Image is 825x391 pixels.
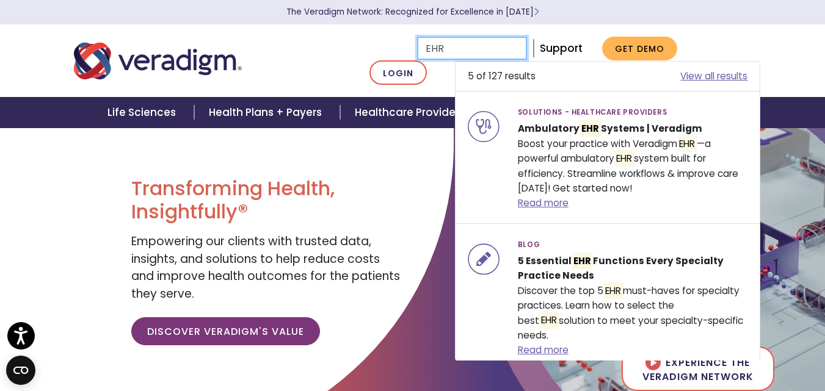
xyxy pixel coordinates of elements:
[540,41,583,56] a: Support
[509,104,757,210] div: Boost your practice with Veradigm —a powerful ambulatory system built for efficiency. Streamline ...
[6,356,35,385] button: Open CMP widget
[286,6,539,18] a: The Veradigm Network: Recognized for Excellence in [DATE]Learn More
[518,236,540,254] span: Blog
[340,97,483,128] a: Healthcare Providers
[369,60,427,85] a: Login
[509,236,757,358] div: Discover the top 5 must-haves for specialty practices. Learn how to select the best solution to m...
[131,177,403,224] h1: Transforming Health, Insightfully®
[518,104,667,121] span: Solutions - Healthcare Providers
[677,135,697,152] mark: EHR
[680,69,747,84] a: View all results
[518,120,702,137] strong: Ambulatory Systems | Veradigm
[93,97,194,128] a: Life Sciences
[572,253,593,269] mark: EHR
[518,196,569,209] a: Read more
[518,343,569,356] a: Read more
[539,312,559,328] mark: EHR
[603,282,623,299] mark: EHR
[468,236,499,282] img: icon-search-insights-blog-posts.svg
[455,61,760,91] li: 5 of 127 results
[591,303,810,376] iframe: Drift Chat Widget
[194,97,340,128] a: Health Plans + Payers
[468,104,499,149] img: icon-search-segment-healthcare-providers.svg
[534,6,539,18] span: Learn More
[580,120,601,137] mark: EHR
[602,37,677,60] a: Get Demo
[417,37,527,60] input: Search
[518,253,724,282] strong: 5 Essential Functions Every Specialty Practice Needs
[131,233,400,302] span: Empowering our clients with trusted data, insights, and solutions to help reduce costs and improv...
[131,317,320,345] a: Discover Veradigm's Value
[614,150,634,167] mark: EHR
[74,41,242,81] img: Veradigm logo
